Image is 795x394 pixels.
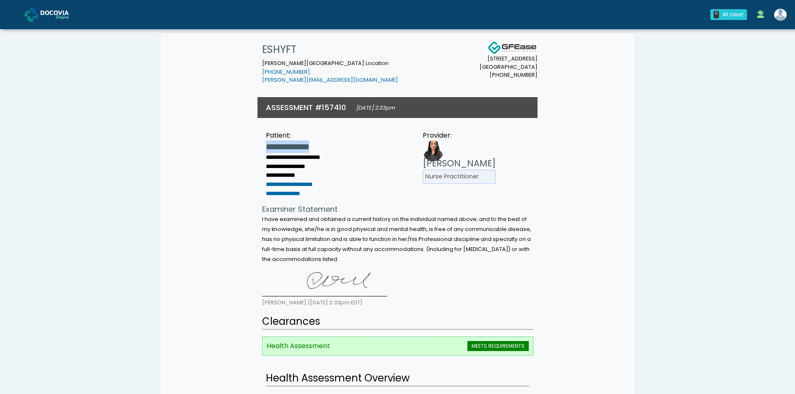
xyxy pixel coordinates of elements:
img: Shakerra Crippen [774,9,787,21]
li: Nurse Practitioner [423,170,496,184]
h3: [PERSON_NAME] [423,157,496,170]
small: [PERSON_NAME][GEOGRAPHIC_DATA] Location [262,60,398,84]
small: [STREET_ADDRESS] [GEOGRAPHIC_DATA] [PHONE_NUMBER] [480,55,538,79]
div: All clear! [722,11,744,18]
div: Patient: [266,130,334,141]
small: [PERSON_NAME] ([DATE] 2:33pm EDT) [262,299,362,306]
a: 0 All clear! [705,6,752,23]
img: Docovia Staffing Logo [487,41,538,55]
h1: ESHYFT [262,41,398,58]
h2: Health Assessment Overview [266,371,529,386]
img: zhELlMAAAAGSURBVAMAzhQiOlphZmUAAAAASUVORK5CYII= [262,267,387,296]
img: Provider image [423,141,444,161]
div: Provider: [423,130,496,141]
li: Health Assessment [262,336,533,356]
a: [PERSON_NAME][EMAIL_ADDRESS][DOMAIN_NAME] [262,76,398,83]
h2: Clearances [262,314,533,330]
img: Docovia [40,10,82,19]
span: MEETS REQUIREMENTS [467,341,529,351]
h3: ASSESSMENT #157410 [266,102,346,113]
div: 0 [714,11,719,18]
img: Docovia [25,8,38,22]
button: Open LiveChat chat widget [7,3,32,28]
small: [DATE] 2:33pm [356,104,395,111]
h4: Examiner Statement [262,205,533,214]
small: I have examined and obtained a current history on the individual named above; and to the best of ... [262,216,531,263]
a: [PHONE_NUMBER] [262,68,310,75]
a: Docovia [25,1,82,28]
